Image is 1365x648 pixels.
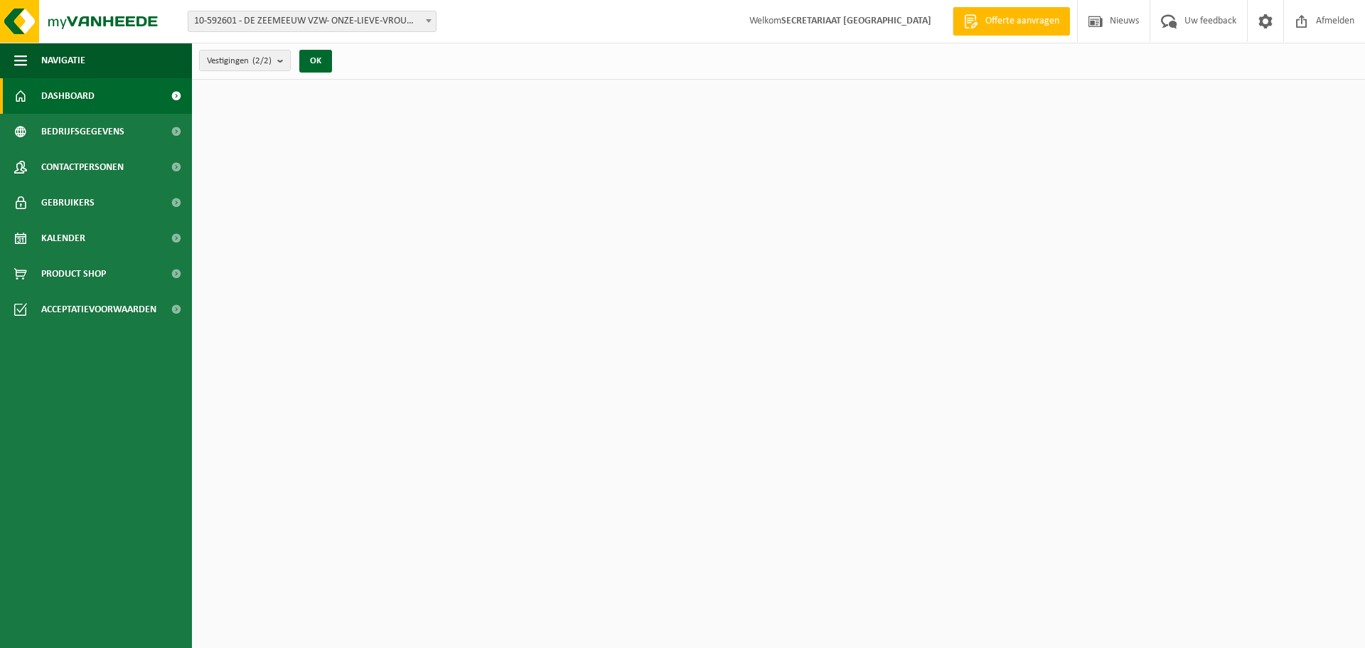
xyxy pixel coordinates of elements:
span: Bedrijfsgegevens [41,114,124,149]
span: 10-592601 - DE ZEEMEEUW VZW- ONZE-LIEVE-VROUWECOLLEGE - OOSTENDE [188,11,437,32]
span: Product Shop [41,256,106,292]
count: (2/2) [252,56,272,65]
button: OK [299,50,332,73]
span: Gebruikers [41,185,95,221]
span: Acceptatievoorwaarden [41,292,156,327]
span: 10-592601 - DE ZEEMEEUW VZW- ONZE-LIEVE-VROUWECOLLEGE - OOSTENDE [188,11,436,31]
span: Vestigingen [207,51,272,72]
button: Vestigingen(2/2) [199,50,291,71]
span: Dashboard [41,78,95,114]
span: Offerte aanvragen [982,14,1063,28]
span: Navigatie [41,43,85,78]
a: Offerte aanvragen [953,7,1070,36]
strong: SECRETARIAAT [GEOGRAPHIC_DATA] [781,16,931,26]
span: Contactpersonen [41,149,124,185]
span: Kalender [41,221,85,256]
